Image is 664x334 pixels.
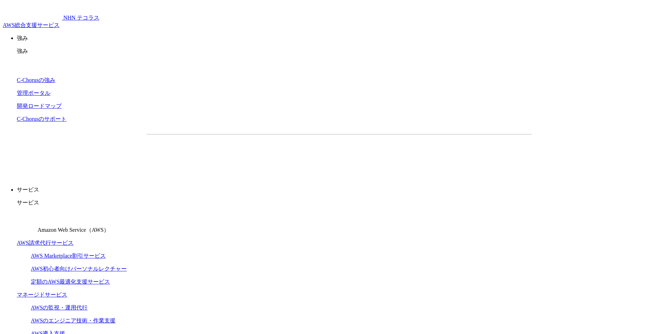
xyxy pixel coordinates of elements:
img: AWS総合支援サービス C-Chorus [3,3,62,20]
span: Amazon Web Service（AWS） [37,227,109,233]
p: サービス [17,186,661,194]
a: AWS総合支援サービス C-Chorus NHN テコラスAWS総合支援サービス [3,15,99,28]
a: 資料を請求する [223,146,336,163]
p: 強み [17,35,661,42]
a: C-Chorusのサポート [17,116,67,122]
img: Amazon Web Service（AWS） [17,212,36,232]
a: まずは相談する [343,146,455,163]
a: C-Chorusの強み [17,77,55,83]
p: サービス [17,199,661,207]
a: AWSの監視・運用代行 [31,305,88,311]
a: 管理ポータル [17,90,50,96]
p: 強み [17,48,661,55]
a: 定額のAWS最適化支援サービス [31,279,110,285]
a: AWS請求代行サービス [17,240,74,246]
a: AWS初心者向けパーソナルレクチャー [31,266,127,272]
a: AWSのエンジニア技術・作業支援 [31,318,116,323]
a: マネージドサービス [17,292,67,298]
a: 開発ロードマップ [17,103,62,109]
a: AWS Marketplace割引サービス [31,253,106,259]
